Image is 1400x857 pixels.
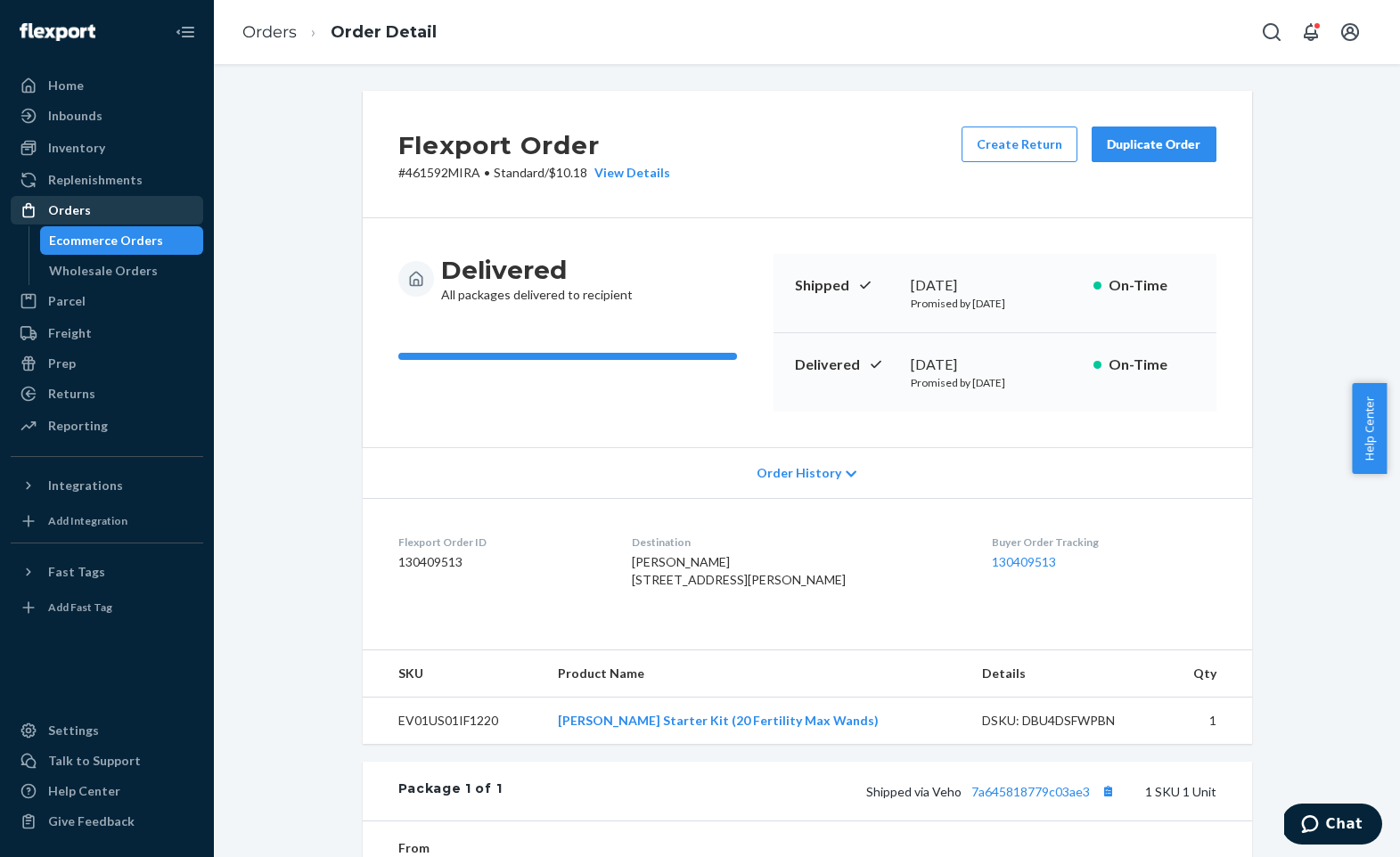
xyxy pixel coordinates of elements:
div: All packages delivered to recipient [441,254,633,304]
a: Help Center [11,777,203,805]
a: Freight [11,319,203,347]
td: 1 [1163,698,1251,745]
div: Inventory [48,139,105,157]
a: Prep [11,349,203,378]
button: Close Navigation [168,14,203,50]
button: View Details [587,164,670,182]
div: Orders [48,201,91,219]
button: Duplicate Order [1092,127,1216,162]
div: Prep [48,355,76,372]
div: Replenishments [48,171,143,189]
th: Details [968,650,1164,698]
div: Returns [48,385,95,403]
span: • [484,165,490,180]
div: [DATE] [911,275,1079,296]
a: Wholesale Orders [40,257,204,285]
div: Ecommerce Orders [49,232,163,249]
th: Qty [1163,650,1251,698]
a: 7a645818779c03ae3 [971,784,1090,799]
dd: 130409513 [398,553,604,571]
th: Product Name [544,650,967,698]
a: Add Fast Tag [11,593,203,622]
p: On-Time [1109,275,1195,296]
p: # 461592MIRA / $10.18 [398,164,670,182]
button: Open notifications [1293,14,1329,50]
a: Ecommerce Orders [40,226,204,255]
div: Add Fast Tag [48,600,112,615]
button: Give Feedback [11,807,203,836]
a: Parcel [11,287,203,315]
iframe: Opens a widget where you can chat to one of our agents [1284,804,1382,848]
a: Add Integration [11,507,203,535]
a: Settings [11,716,203,745]
dt: From [398,839,611,857]
button: Talk to Support [11,747,203,775]
button: Fast Tags [11,558,203,586]
dt: Buyer Order Tracking [992,535,1216,550]
p: Shipped [795,275,896,296]
img: Flexport logo [20,23,95,41]
div: Duplicate Order [1107,135,1201,153]
dt: Flexport Order ID [398,535,604,550]
h3: Delivered [441,254,633,286]
div: Add Integration [48,513,127,528]
a: Order Detail [331,22,437,42]
h2: Flexport Order [398,127,670,164]
p: On-Time [1109,355,1195,375]
dt: Destination [632,535,963,550]
div: [DATE] [911,355,1079,375]
div: Help Center [48,782,120,800]
span: Shipped via Veho [866,784,1120,799]
button: Open Search Box [1254,14,1289,50]
div: Integrations [48,477,123,494]
a: Inventory [11,134,203,162]
div: Inbounds [48,107,102,125]
th: SKU [363,650,544,698]
p: Promised by [DATE] [911,375,1079,390]
button: Help Center [1352,383,1387,474]
a: [PERSON_NAME] Starter Kit (20 Fertility Max Wands) [558,713,879,728]
p: Promised by [DATE] [911,296,1079,311]
p: Delivered [795,355,896,375]
div: Fast Tags [48,563,105,581]
a: Replenishments [11,166,203,194]
a: Orders [242,22,297,42]
div: Package 1 of 1 [398,779,503,803]
div: Home [48,77,84,94]
div: 1 SKU 1 Unit [502,779,1216,803]
div: DSKU: DBU4DSFWPBN [982,712,1150,730]
div: Talk to Support [48,752,141,770]
a: Reporting [11,412,203,440]
div: Reporting [48,417,108,435]
button: Integrations [11,471,203,500]
button: Copy tracking number [1097,779,1120,803]
span: [PERSON_NAME] [STREET_ADDRESS][PERSON_NAME] [632,554,846,587]
a: Orders [11,196,203,224]
button: Create Return [962,127,1077,162]
div: Wholesale Orders [49,262,158,280]
button: Open account menu [1332,14,1368,50]
span: Order History [757,464,841,482]
a: Home [11,71,203,100]
a: Inbounds [11,102,203,130]
div: Freight [48,324,92,342]
td: EV01US01IF1220 [363,698,544,745]
span: Standard [494,165,544,180]
a: 130409513 [992,554,1056,569]
ol: breadcrumbs [228,6,451,59]
a: Returns [11,380,203,408]
div: Give Feedback [48,812,135,830]
div: Settings [48,722,99,739]
div: Parcel [48,292,86,310]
